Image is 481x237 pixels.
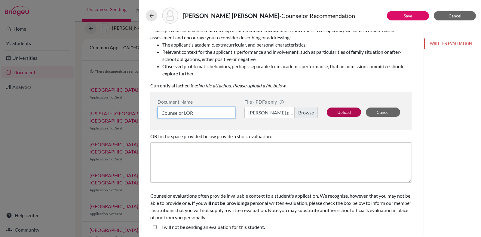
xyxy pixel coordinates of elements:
button: Upload [327,108,361,117]
b: will not be providing [204,200,247,206]
div: Currently attached file: [150,24,412,92]
label: I will not be sending an evaluation for this student. [161,223,265,231]
i: No file attached. Please upload a file below. [198,83,286,88]
div: Document Name [158,99,235,105]
label: [PERSON_NAME].pdf [244,107,318,118]
span: Counselor evaluations often provide invaluable context to a student's application. We recognize, ... [150,193,411,220]
button: WRITTEN EVALUATION [424,38,481,49]
button: Cancel [366,108,400,117]
div: File - PDFs only [244,99,318,105]
span: OR In the space provided below provide a short evaluation. [150,133,272,139]
li: The applicant's academic, extracurricular, and personal characteristics. [162,41,412,48]
li: Relevant context for the applicant's performance and involvement, such as particularities of fami... [162,48,412,63]
strong: [PERSON_NAME] [PERSON_NAME] [183,12,279,19]
li: Observed problematic behaviors, perhaps separable from academic performance, that an admission co... [162,63,412,77]
span: Please provide comments that will help us differentiate this student from others. We especially w... [150,27,412,77]
span: - Counselor Recommendation [279,12,355,19]
span: info [279,100,284,105]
